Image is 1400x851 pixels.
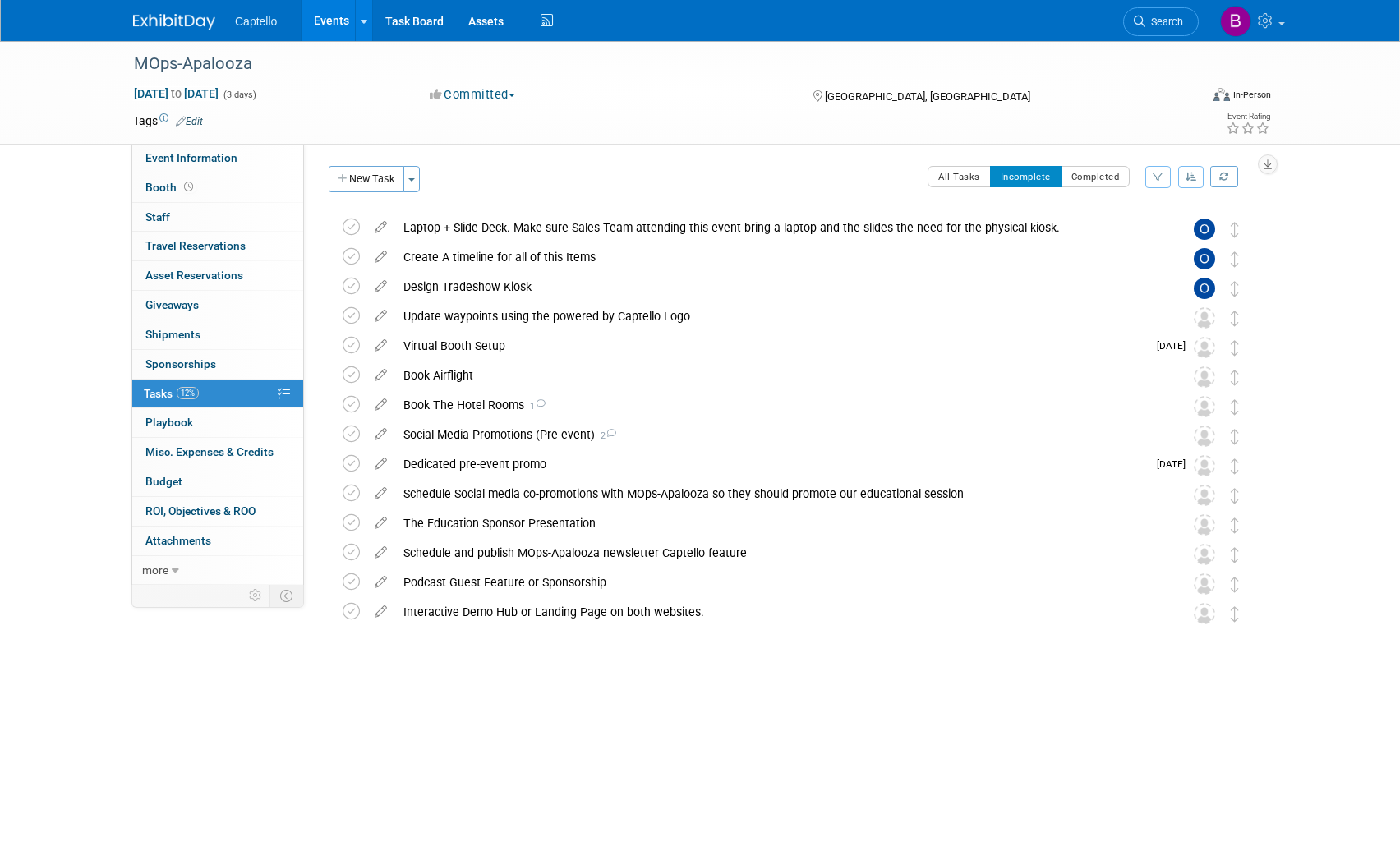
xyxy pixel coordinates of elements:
[132,261,303,290] a: Asset Reservations
[1123,7,1199,36] a: Search
[1231,222,1239,237] i: Move task
[366,220,395,235] a: edit
[132,291,303,320] a: Giveaways
[1231,458,1239,474] i: Move task
[1194,544,1215,565] img: Unassigned
[1194,218,1215,240] img: Owen Ellison
[366,575,395,590] a: edit
[1061,166,1131,187] button: Completed
[132,467,303,496] a: Budget
[1232,89,1271,101] div: In-Person
[990,166,1062,187] button: Incomplete
[1194,396,1215,417] img: Unassigned
[1157,458,1194,470] span: [DATE]
[181,181,196,193] span: Booth not reserved yet
[1231,488,1239,504] i: Move task
[132,379,303,408] a: Tasks12%
[1194,278,1215,299] img: Owen Ellison
[1231,340,1239,356] i: Move task
[1194,366,1215,388] img: Unassigned
[366,486,395,501] a: edit
[235,15,277,28] span: Captello
[270,585,304,606] td: Toggle Event Tabs
[825,90,1030,103] span: [GEOGRAPHIC_DATA], [GEOGRAPHIC_DATA]
[1231,517,1239,533] i: Move task
[177,387,199,399] span: 12%
[145,416,193,429] span: Playbook
[395,539,1161,567] div: Schedule and publish MOps-Apalooza newsletter Captello feature
[145,475,182,488] span: Budget
[1231,547,1239,563] i: Move task
[366,309,395,324] a: edit
[395,302,1161,330] div: Update waypoints using the powered by Captello Logo
[366,279,395,294] a: edit
[133,14,215,30] img: ExhibitDay
[132,203,303,232] a: Staff
[132,320,303,349] a: Shipments
[366,398,395,412] a: edit
[145,269,243,282] span: Asset Reservations
[1194,337,1215,358] img: Unassigned
[1194,573,1215,595] img: Unassigned
[145,181,196,194] span: Booth
[145,504,256,517] span: ROI, Objectives & ROO
[1213,88,1230,101] img: Format-Inperson.png
[222,90,256,100] span: (3 days)
[395,273,1161,301] div: Design Tradeshow Kiosk
[1194,248,1215,269] img: Owen Ellison
[142,563,168,577] span: more
[1194,603,1215,624] img: Unassigned
[133,86,219,101] span: [DATE] [DATE]
[132,173,303,202] a: Booth
[1194,307,1215,329] img: Unassigned
[595,430,616,441] span: 2
[395,361,1161,389] div: Book Airflight
[366,545,395,560] a: edit
[424,86,522,103] button: Committed
[132,408,303,437] a: Playbook
[329,166,404,192] button: New Task
[132,144,303,172] a: Event Information
[395,450,1147,478] div: Dedicated pre-event promo
[395,421,1161,448] div: Social Media Promotions (Pre event)
[1157,340,1194,352] span: [DATE]
[1210,166,1238,187] a: Refresh
[145,357,216,370] span: Sponsorships
[145,298,199,311] span: Giveaways
[366,368,395,383] a: edit
[1194,455,1215,476] img: Unassigned
[128,49,1174,79] div: MOps-Apalooza
[145,151,237,164] span: Event Information
[395,509,1161,537] div: The Education Sponsor Presentation
[132,497,303,526] a: ROI, Objectives & ROO
[1220,6,1251,37] img: Brad Froese
[366,338,395,353] a: edit
[1231,310,1239,326] i: Move task
[1194,514,1215,536] img: Unassigned
[395,332,1147,360] div: Virtual Booth Setup
[366,516,395,531] a: edit
[395,568,1161,596] div: Podcast Guest Feature or Sponsorship
[168,87,184,100] span: to
[395,214,1161,241] div: Laptop + Slide Deck. Make sure Sales Team attending this event bring a laptop and the slides the ...
[1231,429,1239,444] i: Move task
[176,116,203,127] a: Edit
[366,605,395,619] a: edit
[1194,425,1215,447] img: Unassigned
[1231,577,1239,592] i: Move task
[1231,281,1239,297] i: Move task
[145,445,274,458] span: Misc. Expenses & Credits
[145,239,246,252] span: Travel Reservations
[1231,251,1239,267] i: Move task
[366,427,395,442] a: edit
[1231,370,1239,385] i: Move task
[144,387,199,400] span: Tasks
[1231,399,1239,415] i: Move task
[1231,606,1239,622] i: Move task
[395,391,1161,419] div: Book The Hotel Rooms
[366,250,395,264] a: edit
[132,527,303,555] a: Attachments
[132,350,303,379] a: Sponsorships
[395,480,1161,508] div: Schedule Social media co-promotions with MOps-Apalooza so they should promote our educational ses...
[1194,485,1215,506] img: Unassigned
